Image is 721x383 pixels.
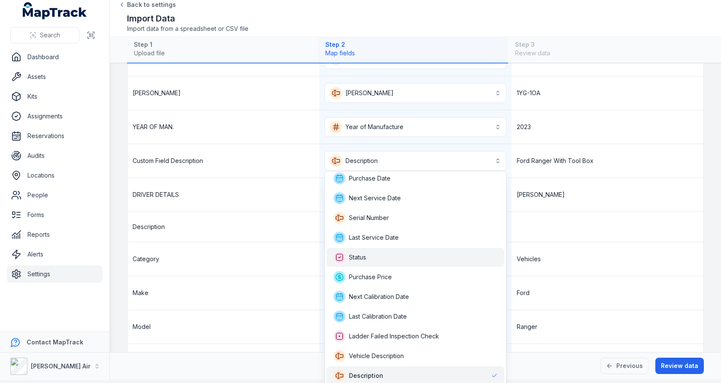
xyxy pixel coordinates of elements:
span: Purchase Price [349,273,392,281]
span: Status [349,253,366,262]
span: Last Service Date [349,233,399,242]
span: Ladder Failed Inspection Check [349,332,439,341]
button: Description [324,151,506,171]
span: Last Calibration Date [349,312,407,321]
span: Next Calibration Date [349,293,409,301]
span: Next Service Date [349,194,401,202]
span: Serial Number [349,214,389,222]
span: Vehicle Description [349,352,404,360]
span: Purchase Date [349,174,391,183]
span: Description [349,371,383,380]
